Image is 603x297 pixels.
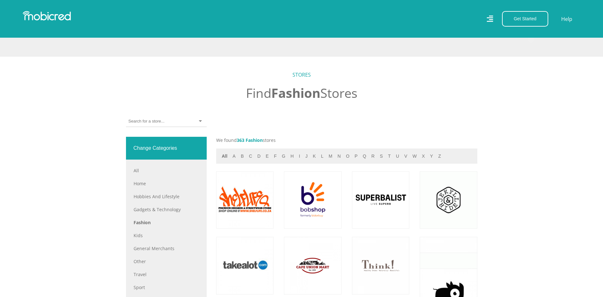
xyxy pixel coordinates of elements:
[361,153,368,160] button: q
[126,85,477,101] h2: Find Stores
[344,153,351,160] button: o
[369,153,376,160] button: r
[246,137,263,143] span: Fashion
[394,153,401,160] button: u
[134,245,199,252] a: General Merchants
[561,15,573,23] a: Help
[239,153,246,160] button: b
[255,153,262,160] button: d
[129,118,164,124] input: Search for a store...
[264,153,271,160] button: e
[220,153,229,160] button: All
[327,153,334,160] button: m
[134,219,199,226] a: Fashion
[420,153,427,160] button: x
[134,193,199,200] a: Hobbies and Lifestyle
[336,153,342,160] button: n
[280,153,287,160] button: g
[402,153,409,160] button: v
[353,153,359,160] button: p
[126,137,207,160] div: Change Categories
[23,11,71,21] img: Mobicred
[304,153,310,160] button: j
[411,153,418,160] button: w
[126,72,477,78] h5: STORES
[436,153,443,160] button: z
[386,153,393,160] button: t
[311,153,317,160] button: k
[134,284,199,291] a: Sport
[319,153,325,160] button: l
[134,206,199,213] a: Gadgets & Technology
[134,167,199,174] a: All
[237,137,244,143] span: 363
[134,180,199,187] a: Home
[289,153,296,160] button: h
[134,271,199,278] a: Travel
[297,153,302,160] button: i
[231,153,237,160] button: a
[134,258,199,265] a: Other
[271,84,320,102] span: Fashion
[502,11,548,27] button: Get Started
[247,153,254,160] button: c
[428,153,435,160] button: y
[134,232,199,239] a: Kids
[272,153,279,160] button: f
[216,137,477,143] p: We found stores
[378,153,385,160] button: s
